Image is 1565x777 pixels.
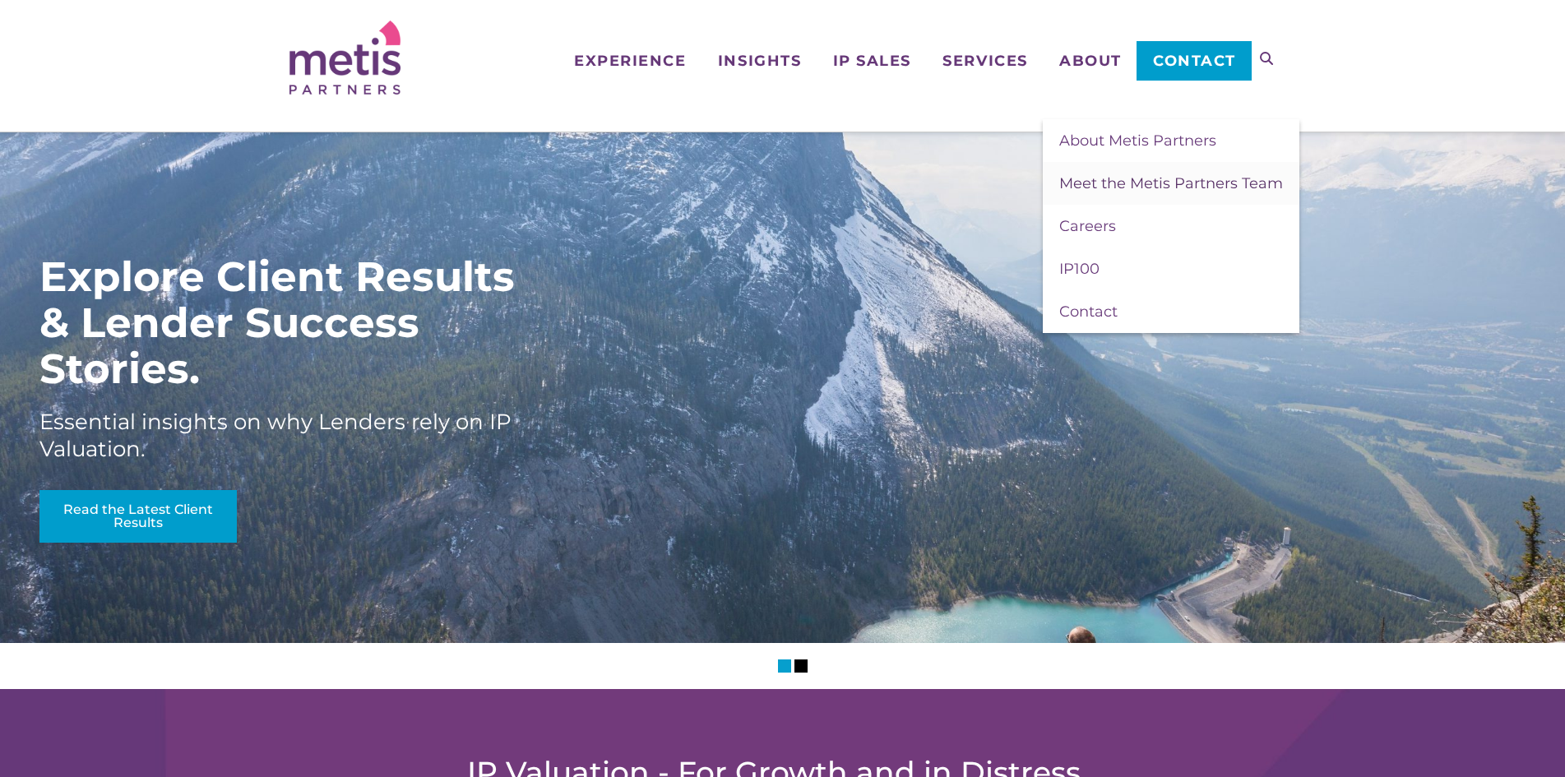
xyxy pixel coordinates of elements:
[39,409,533,463] div: Essential insights on why Lenders rely on IP Valuation.
[39,490,237,543] a: Read the Latest Client Results
[718,53,801,68] span: Insights
[794,659,808,673] li: Slider Page 2
[574,53,686,68] span: Experience
[1137,41,1251,81] a: Contact
[1043,205,1299,247] a: Careers
[833,53,911,68] span: IP Sales
[1043,290,1299,333] a: Contact
[1059,260,1100,278] span: IP100
[39,254,533,392] div: Explore Client Results & Lender Success Stories.
[1059,174,1283,192] span: Meet the Metis Partners Team
[942,53,1027,68] span: Services
[778,659,791,673] li: Slider Page 1
[1059,217,1116,235] span: Careers
[1153,53,1236,68] span: Contact
[289,21,401,95] img: Metis Partners
[1059,303,1118,321] span: Contact
[1043,162,1299,205] a: Meet the Metis Partners Team
[1043,247,1299,290] a: IP100
[1043,119,1299,162] a: About Metis Partners
[1059,53,1122,68] span: About
[1059,132,1216,150] span: About Metis Partners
